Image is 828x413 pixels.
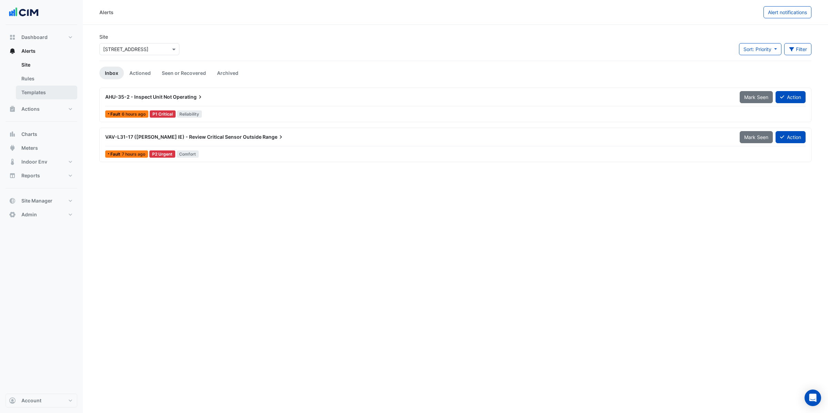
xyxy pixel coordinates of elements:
span: Meters [21,145,38,151]
div: P2 Urgent [149,150,175,158]
span: Reliability [177,110,202,118]
span: Site Manager [21,197,52,204]
span: Actions [21,106,40,112]
app-icon: Reports [9,172,16,179]
button: Meters [6,141,77,155]
span: Thu 21-Aug-2025 11:45 AEST [122,111,146,117]
span: Comfort [177,150,199,158]
button: Indoor Env [6,155,77,169]
app-icon: Site Manager [9,197,16,204]
img: Company Logo [8,6,39,19]
span: Sort: Priority [743,46,771,52]
span: VAV-L31-17 ([PERSON_NAME] IE) - Review Critical Sensor Outside [105,134,262,140]
button: Admin [6,208,77,222]
app-icon: Admin [9,211,16,218]
button: Mark Seen [740,131,773,143]
span: Reports [21,172,40,179]
button: Alert notifications [763,6,811,18]
span: Fault [110,152,122,156]
span: Alert notifications [768,9,807,15]
app-icon: Charts [9,131,16,138]
span: Range [263,134,284,140]
button: Reports [6,169,77,183]
span: Account [21,397,41,404]
a: Seen or Recovered [156,67,211,79]
a: Rules [16,72,77,86]
span: Dashboard [21,34,48,41]
button: Site Manager [6,194,77,208]
app-icon: Alerts [9,48,16,55]
button: Charts [6,127,77,141]
button: Filter [784,43,812,55]
a: Inbox [99,67,124,79]
button: Action [776,91,806,103]
app-icon: Dashboard [9,34,16,41]
span: Operating [173,94,204,100]
span: Charts [21,131,37,138]
span: Indoor Env [21,158,47,165]
button: Mark Seen [740,91,773,103]
button: Actions [6,102,77,116]
button: Sort: Priority [739,43,781,55]
app-icon: Meters [9,145,16,151]
span: Admin [21,211,37,218]
span: Alerts [21,48,36,55]
a: Site [16,58,77,72]
button: Account [6,394,77,407]
span: Thu 21-Aug-2025 11:00 AEST [122,151,145,157]
div: Open Intercom Messenger [805,390,821,406]
button: Action [776,131,806,143]
span: AHU-35-2 - Inspect Unit Not [105,94,172,100]
div: P1 Critical [150,110,176,118]
span: Mark Seen [744,134,768,140]
a: Actioned [124,67,156,79]
div: Alerts [99,9,114,16]
label: Site [99,33,108,40]
span: Fault [110,112,122,116]
a: Templates [16,86,77,99]
button: Dashboard [6,30,77,44]
span: Mark Seen [744,94,768,100]
app-icon: Actions [9,106,16,112]
button: Alerts [6,44,77,58]
div: Alerts [6,58,77,102]
a: Archived [211,67,244,79]
app-icon: Indoor Env [9,158,16,165]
